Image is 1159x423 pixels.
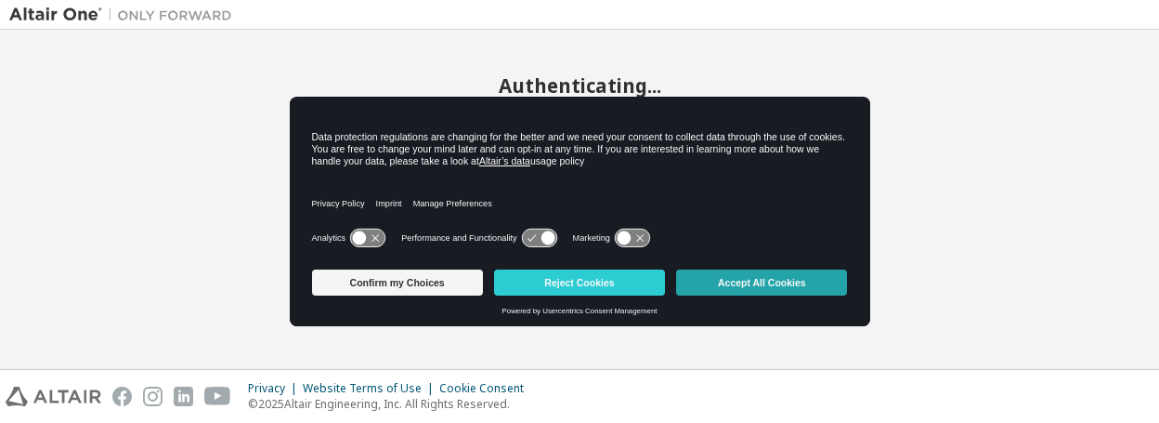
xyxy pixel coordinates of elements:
img: Altair One [9,6,241,24]
p: © 2025 Altair Engineering, Inc. All Rights Reserved. [248,396,535,412]
div: Website Terms of Use [303,381,439,396]
h2: Authenticating... [9,73,1150,98]
div: Cookie Consent [439,381,535,396]
img: youtube.svg [204,387,231,406]
div: Privacy [248,381,303,396]
img: instagram.svg [143,387,163,406]
img: facebook.svg [112,387,132,406]
img: linkedin.svg [174,387,193,406]
img: altair_logo.svg [6,387,101,406]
